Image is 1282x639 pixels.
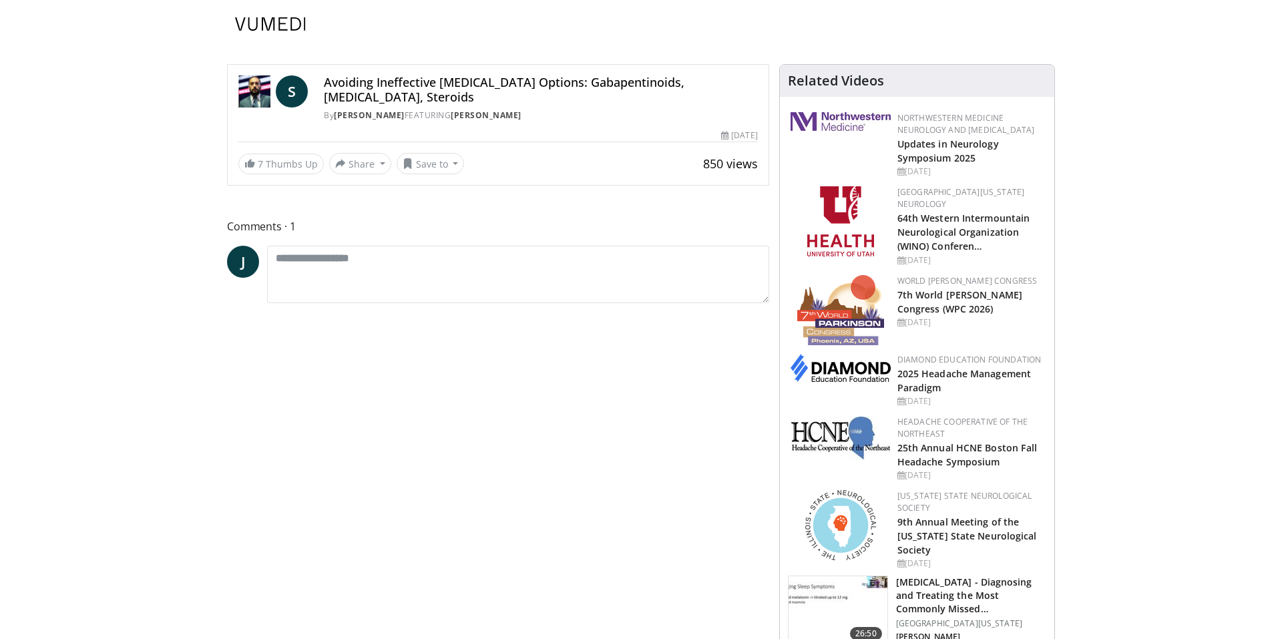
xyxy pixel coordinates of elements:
[897,254,1044,266] div: [DATE]
[897,275,1038,286] a: World [PERSON_NAME] Congress
[451,110,521,121] a: [PERSON_NAME]
[703,156,758,172] span: 850 views
[897,469,1044,481] div: [DATE]
[324,110,757,122] div: By FEATURING
[791,112,891,131] img: 2a462fb6-9365-492a-ac79-3166a6f924d8.png.150x105_q85_autocrop_double_scale_upscale_version-0.2.jpg
[788,73,884,89] h4: Related Videos
[238,75,270,108] img: Dr. Sergey Motov
[897,367,1031,394] a: 2025 Headache Management Paradigm
[897,316,1044,329] div: [DATE]
[397,153,465,174] button: Save to
[896,576,1046,616] h3: Lewy Body Disease - Diagnosing and Treating the Most Commonly Missed Dementia Syndrome
[897,138,999,164] a: Updates in Neurology Symposium 2025
[897,441,1038,468] a: 25th Annual HCNE Boston Fall Headache Symposium
[896,618,1046,629] p: [GEOGRAPHIC_DATA][US_STATE]
[897,288,1022,315] a: 7th World [PERSON_NAME] Congress (WPC 2026)
[897,354,1042,365] a: Diamond Education Foundation
[258,158,263,170] span: 7
[227,218,769,235] span: Comments 1
[227,246,259,278] a: J
[897,210,1044,252] h2: 64th Western Intermountain Neurological Organization (WINO) Conference
[797,275,884,345] img: 16fe1da8-a9a0-4f15-bd45-1dd1acf19c34.png.150x105_q85_autocrop_double_scale_upscale_version-0.2.png
[276,75,308,108] a: S
[897,395,1044,407] div: [DATE]
[897,515,1037,556] a: 9th Annual Meeting of the [US_STATE] State Neurological Society
[897,186,1025,210] a: [GEOGRAPHIC_DATA][US_STATE] Neurology
[791,416,891,460] img: 6c52f715-17a6-4da1-9b6c-8aaf0ffc109f.jpg.150x105_q85_autocrop_double_scale_upscale_version-0.2.jpg
[897,558,1044,570] div: [DATE]
[807,186,874,256] img: f6362829-b0a3-407d-a044-59546adfd345.png.150x105_q85_autocrop_double_scale_upscale_version-0.2.png
[897,490,1032,513] a: [US_STATE] State Neurological Society
[791,354,891,382] img: d0406666-9e5f-4b94-941b-f1257ac5ccaf.png.150x105_q85_autocrop_double_scale_upscale_version-0.2.png
[805,490,876,560] img: 71a8b48c-8850-4916-bbdd-e2f3ccf11ef9.png.150x105_q85_autocrop_double_scale_upscale_version-0.2.png
[329,153,391,174] button: Share
[721,130,757,142] div: [DATE]
[897,416,1028,439] a: Headache Cooperative of the Northeast
[897,166,1044,178] div: [DATE]
[897,112,1035,136] a: Northwestern Medicine Neurology and [MEDICAL_DATA]
[897,212,1030,252] a: 64th Western Intermountain Neurological Organization (WINO) Conferen…
[334,110,405,121] a: [PERSON_NAME]
[238,154,324,174] a: 7 Thumbs Up
[235,17,306,31] img: VuMedi Logo
[324,75,757,104] h4: Avoiding Ineffective [MEDICAL_DATA] Options: Gabapentinoids, [MEDICAL_DATA], Steroids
